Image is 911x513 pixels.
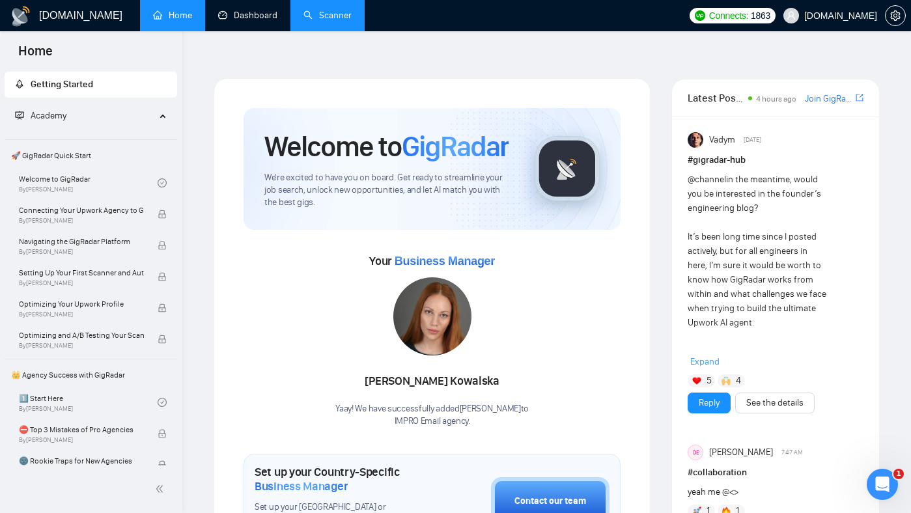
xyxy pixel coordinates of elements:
span: 🚀 GigRadar Quick Start [6,143,176,169]
span: lock [158,303,167,312]
span: 1 [893,469,904,479]
span: GigRadar [402,129,509,164]
span: Home [8,42,63,69]
button: Reply [688,393,731,413]
span: 👑 Agency Success with GigRadar [6,362,176,388]
span: Expand [690,356,720,367]
span: 4 hours ago [756,94,796,104]
span: lock [158,241,167,250]
h1: # gigradar-hub [688,153,863,167]
a: export [856,92,863,104]
span: 5 [707,374,712,387]
a: See the details [746,396,804,410]
img: Vadym [688,132,703,148]
span: rocket [15,79,24,89]
a: searchScanner [303,10,352,21]
span: 4 [736,374,741,387]
span: Academy [15,110,66,121]
a: Join GigRadar Slack Community [805,92,853,106]
span: 7:47 AM [781,447,803,458]
a: homeHome [153,10,192,21]
span: lock [158,272,167,281]
div: Contact our team [514,494,586,508]
span: Getting Started [31,79,93,90]
img: gigradar-logo.png [535,136,600,201]
img: 1717012260050-80.jpg [393,277,471,355]
img: logo [10,6,31,27]
div: Yaay! We have successfully added [PERSON_NAME] to [335,403,529,428]
img: upwork-logo.png [695,10,705,21]
span: By [PERSON_NAME] [19,311,144,318]
span: user [787,11,796,20]
div: DE [688,445,703,460]
span: 1863 [751,8,770,23]
span: Vadym [709,133,735,147]
span: ⛔ Top 3 Mistakes of Pro Agencies [19,423,144,436]
span: fund-projection-screen [15,111,24,120]
span: double-left [155,482,168,495]
button: setting [885,5,906,26]
span: lock [158,335,167,344]
p: IMPRO Email agency . [335,415,529,428]
span: @channel [688,174,726,185]
li: Getting Started [5,72,177,98]
span: Academy [31,110,66,121]
span: [DATE] [744,134,761,146]
span: By [PERSON_NAME] [19,342,144,350]
span: Latest Posts from the GigRadar Community [688,90,744,106]
span: Optimizing Your Upwork Profile [19,298,144,311]
span: [PERSON_NAME] [709,445,773,460]
span: Setting Up Your First Scanner and Auto-Bidder [19,266,144,279]
a: Welcome to GigRadarBy[PERSON_NAME] [19,169,158,197]
a: setting [885,10,906,21]
a: 1️⃣ Start HereBy[PERSON_NAME] [19,388,158,417]
span: Business Manager [395,255,495,268]
span: Optimizing and A/B Testing Your Scanner for Better Results [19,329,144,342]
span: lock [158,460,167,469]
span: 🌚 Rookie Traps for New Agencies [19,454,144,467]
span: By [PERSON_NAME] [19,279,144,287]
span: By [PERSON_NAME] [19,217,144,225]
button: See the details [735,393,815,413]
img: 🙌 [722,376,731,385]
span: export [856,92,863,103]
span: check-circle [158,178,167,187]
div: yeah me @<> [688,485,828,499]
img: ❤️ [692,376,701,385]
span: By [PERSON_NAME] [19,248,144,256]
div: [PERSON_NAME] Kowalska [335,370,529,393]
span: We're excited to have you on board. Get ready to streamline your job search, unlock new opportuni... [264,172,514,209]
span: check-circle [158,398,167,407]
span: Your [369,254,495,268]
h1: Set up your Country-Specific [255,465,426,493]
span: Connecting Your Upwork Agency to GigRadar [19,204,144,217]
span: Business Manager [255,479,348,493]
h1: Welcome to [264,129,509,164]
span: Navigating the GigRadar Platform [19,235,144,248]
span: lock [158,429,167,438]
h1: # collaboration [688,465,863,480]
iframe: Intercom live chat [867,469,898,500]
a: dashboardDashboard [218,10,277,21]
span: lock [158,210,167,219]
a: Reply [699,396,720,410]
span: Connects: [709,8,748,23]
span: By [PERSON_NAME] [19,436,144,444]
